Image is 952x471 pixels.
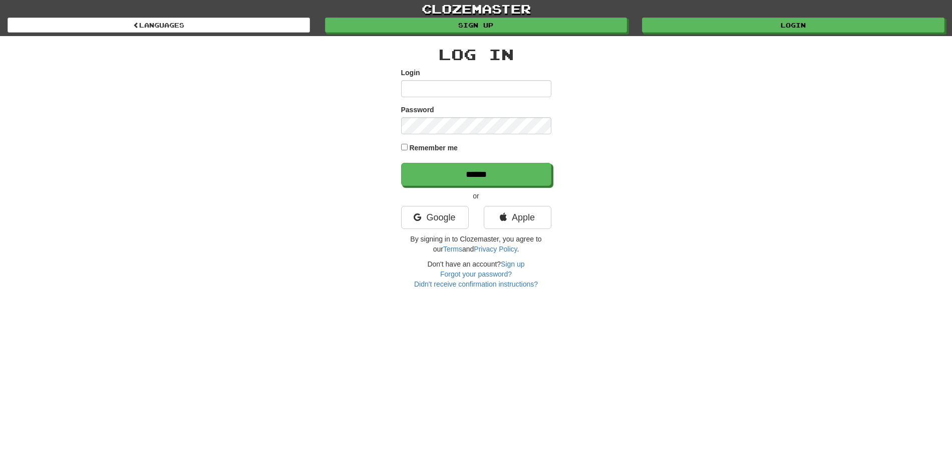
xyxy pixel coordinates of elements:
a: Sign up [501,260,524,268]
div: Don't have an account? [401,259,551,289]
label: Password [401,105,434,115]
a: Forgot your password? [440,270,512,278]
a: Terms [443,245,462,253]
a: Apple [484,206,551,229]
a: Didn't receive confirmation instructions? [414,280,538,288]
a: Google [401,206,469,229]
p: By signing in to Clozemaster, you agree to our and . [401,234,551,254]
a: Languages [8,18,310,33]
p: or [401,191,551,201]
a: Login [642,18,944,33]
a: Privacy Policy [474,245,517,253]
label: Remember me [409,143,458,153]
a: Sign up [325,18,627,33]
label: Login [401,68,420,78]
h2: Log In [401,46,551,63]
